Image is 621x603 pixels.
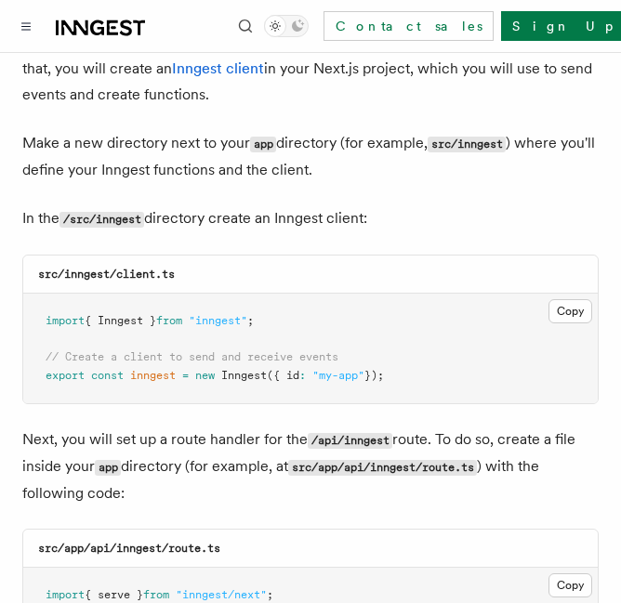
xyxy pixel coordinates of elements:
span: import [46,588,85,601]
span: from [143,588,169,601]
span: ({ id [267,369,299,382]
a: Inngest client [172,59,264,77]
code: app [250,137,276,152]
span: Inngest [221,369,267,382]
span: from [156,314,182,327]
span: // Create a client to send and receive events [46,350,338,363]
span: { serve } [85,588,143,601]
span: "my-app" [312,369,364,382]
span: const [91,369,124,382]
span: export [46,369,85,382]
p: In the directory create an Inngest client: [22,205,599,232]
p: Make a new directory next to your directory (for example, ) where you'll define your Inngest func... [22,130,599,183]
span: ; [267,588,273,601]
code: /src/inngest [59,212,144,228]
code: src/inngest/client.ts [38,268,175,281]
span: import [46,314,85,327]
code: src/inngest [428,137,506,152]
span: new [195,369,215,382]
button: Find something... [234,15,257,37]
a: Contact sales [324,11,494,41]
span: { Inngest } [85,314,156,327]
code: app [95,460,121,476]
span: = [182,369,189,382]
span: }); [364,369,384,382]
p: Next, you will set up a route handler for the route. To do so, create a file inside your director... [22,426,599,506]
code: /api/inngest [308,433,392,449]
span: inngest [130,369,176,382]
button: Copy [548,573,592,597]
code: src/app/api/inngest/route.ts [288,460,477,476]
span: ; [247,314,254,327]
button: Toggle navigation [15,15,37,37]
span: "inngest/next" [176,588,267,601]
span: "inngest" [189,314,247,327]
code: src/app/api/inngest/route.ts [38,542,220,555]
p: Inngest invokes your functions securely via an at . To enable that, you will create an in your Ne... [22,29,599,108]
button: Copy [548,299,592,323]
button: Toggle dark mode [264,15,309,37]
span: : [299,369,306,382]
